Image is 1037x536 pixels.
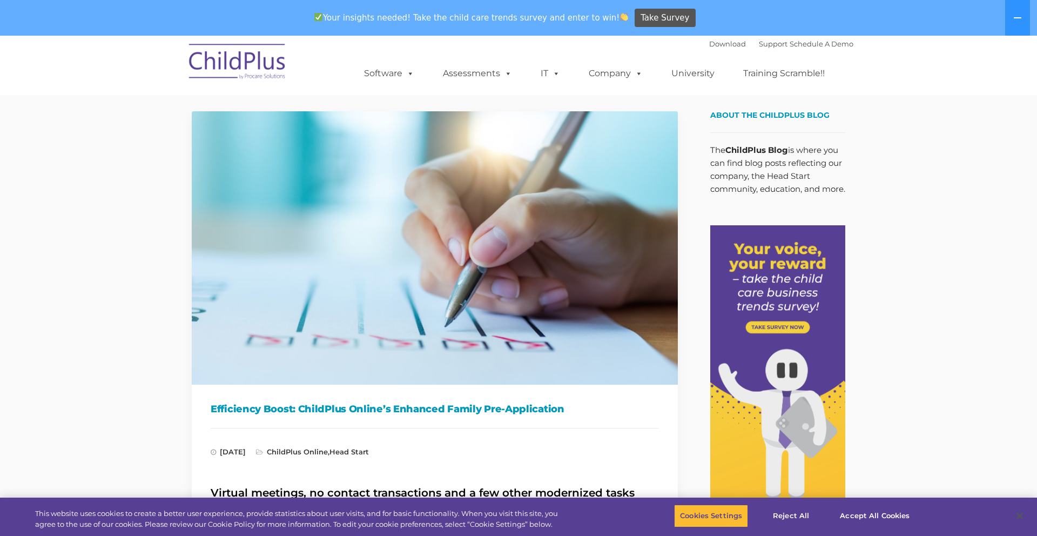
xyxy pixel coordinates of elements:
[620,13,628,21] img: 👏
[674,505,748,527] button: Cookies Settings
[314,13,322,21] img: ✅
[329,447,369,456] a: Head Start
[725,145,788,155] strong: ChildPlus Blog
[710,110,830,120] span: About the ChildPlus Blog
[309,7,633,28] span: Your insights needed! Take the child care trends survey and enter to win!
[635,9,696,28] a: Take Survey
[709,39,853,48] font: |
[661,63,725,84] a: University
[35,508,570,530] div: This website uses cookies to create a better user experience, provide statistics about user visit...
[192,111,678,385] img: Efficiency Boost: ChildPlus Online's Enhanced Family Pre-Application Process - Streamlining Appli...
[641,9,689,28] span: Take Survey
[353,63,425,84] a: Software
[211,401,659,417] h1: Efficiency Boost: ChildPlus Online’s Enhanced Family Pre-Application
[578,63,654,84] a: Company
[256,447,369,456] span: ,
[757,505,825,527] button: Reject All
[211,447,246,456] span: [DATE]
[834,505,915,527] button: Accept All Cookies
[432,63,523,84] a: Assessments
[709,39,746,48] a: Download
[710,144,845,196] p: The is where you can find blog posts reflecting our company, the Head Start community, education,...
[184,36,292,90] img: ChildPlus by Procare Solutions
[759,39,787,48] a: Support
[790,39,853,48] a: Schedule A Demo
[732,63,836,84] a: Training Scramble!!
[267,447,328,456] a: ChildPlus Online
[1008,504,1032,528] button: Close
[530,63,571,84] a: IT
